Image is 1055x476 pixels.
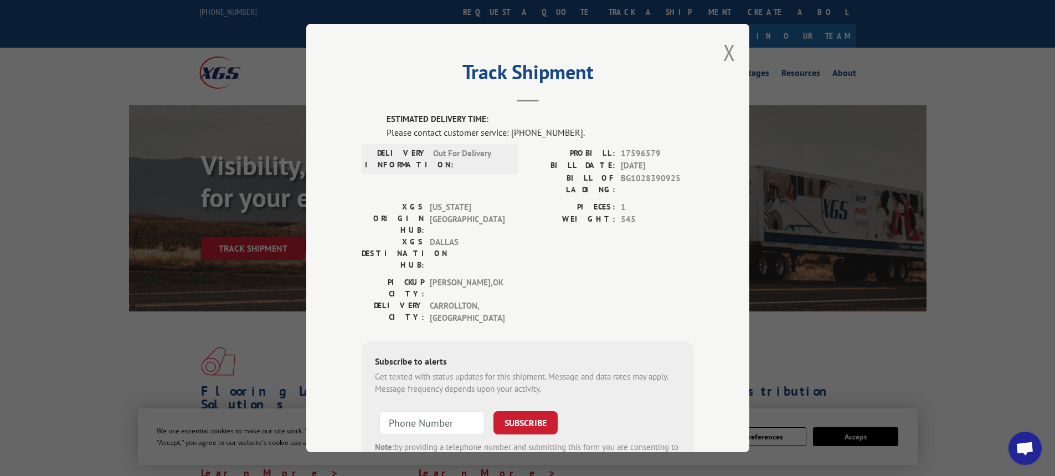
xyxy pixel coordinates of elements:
[387,113,694,126] label: ESTIMATED DELIVERY TIME:
[362,201,424,236] label: XGS ORIGIN HUB:
[723,38,735,67] button: Close modal
[430,300,505,325] span: CARROLLTON , [GEOGRAPHIC_DATA]
[528,172,615,196] label: BILL OF LADING:
[375,371,681,396] div: Get texted with status updates for this shipment. Message and data rates may apply. Message frequ...
[362,277,424,300] label: PICKUP CITY:
[362,300,424,325] label: DELIVERY CITY:
[621,147,694,160] span: 17596579
[528,160,615,172] label: BILL DATE:
[528,147,615,160] label: PROBILL:
[365,147,428,171] label: DELIVERY INFORMATION:
[621,172,694,196] span: BG1028390925
[375,355,681,371] div: Subscribe to alerts
[528,213,615,226] label: WEIGHT:
[621,201,694,214] span: 1
[621,213,694,226] span: 545
[430,201,505,236] span: [US_STATE][GEOGRAPHIC_DATA]
[1008,432,1042,465] div: Open chat
[379,411,485,434] input: Phone Number
[433,147,508,171] span: Out For Delivery
[528,201,615,214] label: PIECES:
[621,160,694,172] span: [DATE]
[387,126,694,139] div: Please contact customer service: [PHONE_NUMBER].
[375,442,394,452] strong: Note:
[493,411,558,434] button: SUBSCRIBE
[430,277,505,300] span: [PERSON_NAME] , OK
[430,236,505,271] span: DALLAS
[362,64,694,85] h2: Track Shipment
[362,236,424,271] label: XGS DESTINATION HUB:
